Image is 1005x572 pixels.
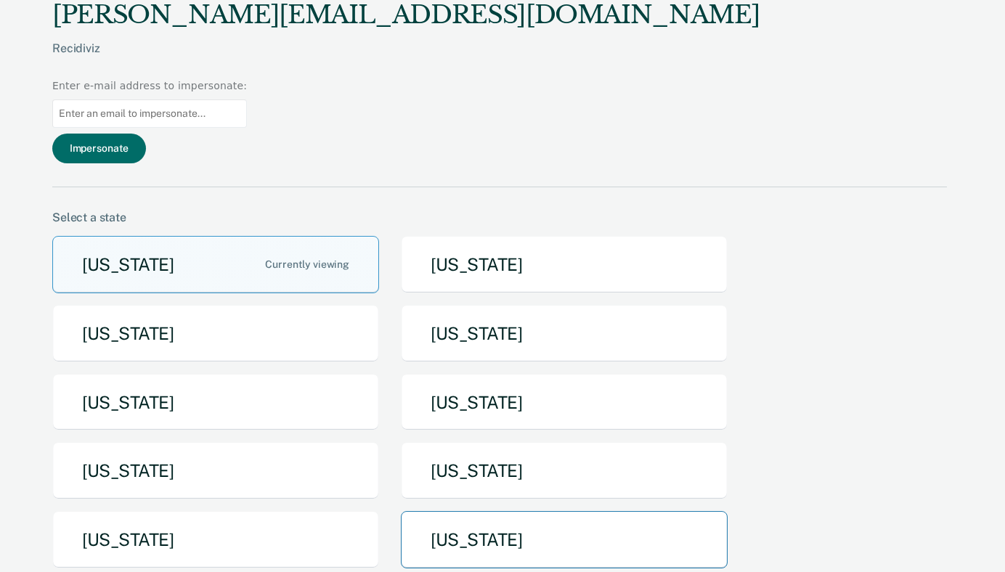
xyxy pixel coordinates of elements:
[401,374,728,431] button: [US_STATE]
[52,305,379,362] button: [US_STATE]
[401,442,728,499] button: [US_STATE]
[401,236,728,293] button: [US_STATE]
[52,134,146,163] button: Impersonate
[52,442,379,499] button: [US_STATE]
[52,374,379,431] button: [US_STATE]
[52,236,379,293] button: [US_STATE]
[52,511,379,568] button: [US_STATE]
[401,305,728,362] button: [US_STATE]
[52,41,760,78] div: Recidiviz
[52,78,247,94] div: Enter e-mail address to impersonate:
[52,211,947,224] div: Select a state
[401,511,728,568] button: [US_STATE]
[52,99,247,128] input: Enter an email to impersonate...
